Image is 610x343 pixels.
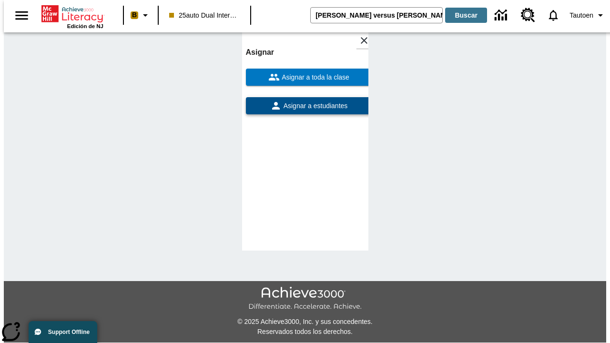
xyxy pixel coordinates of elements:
[541,3,566,28] a: Notificaciones
[132,9,137,21] span: B
[8,1,36,30] button: Abrir el menú lateral
[246,46,372,59] h6: Asignar
[356,32,372,49] button: Cerrar
[246,97,372,114] button: Asignar a estudiantes
[29,321,97,343] button: Support Offline
[246,69,372,86] button: Asignar a toda la clase
[282,101,348,111] span: Asignar a estudiantes
[48,329,90,335] span: Support Offline
[4,317,606,327] p: © 2025 Achieve3000, Inc. y sus concedentes.
[169,10,240,20] span: 25auto Dual International
[566,7,610,24] button: Perfil/Configuración
[67,23,103,29] span: Edición de NJ
[280,72,349,82] span: Asignar a toda la clase
[248,287,362,311] img: Achieve3000 Differentiate Accelerate Achieve
[41,4,103,23] a: Portada
[127,7,155,24] button: Boost El color de la clase es melocotón. Cambiar el color de la clase.
[41,3,103,29] div: Portada
[242,29,368,251] div: lesson details
[4,327,606,337] p: Reservados todos los derechos.
[515,2,541,28] a: Centro de recursos, Se abrirá en una pestaña nueva.
[489,2,515,29] a: Centro de información
[569,10,593,20] span: Tautoen
[311,8,442,23] input: Buscar campo
[445,8,487,23] button: Buscar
